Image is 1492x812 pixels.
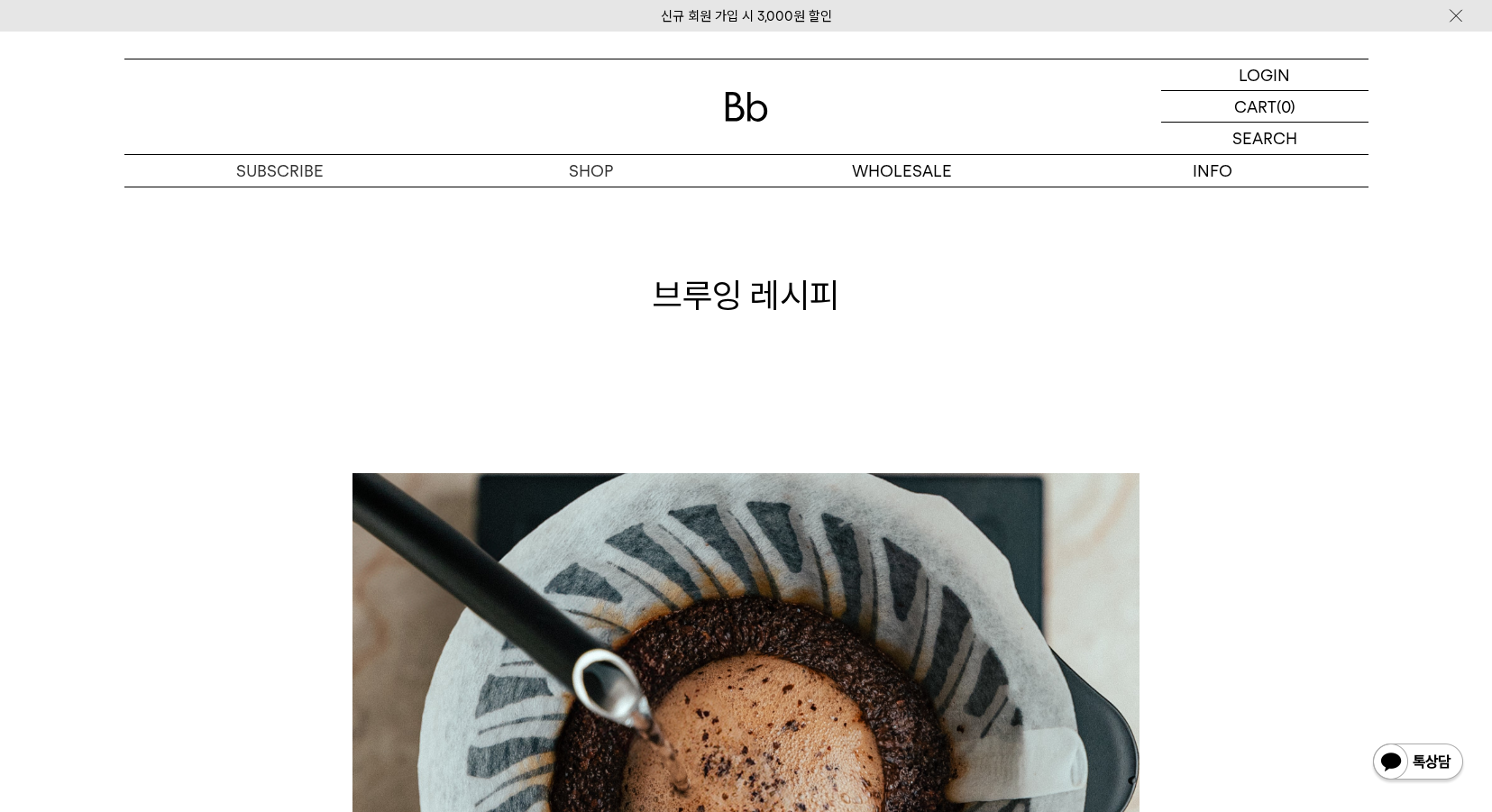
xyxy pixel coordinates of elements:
[1277,91,1295,122] p: (0)
[1161,59,1368,91] a: LOGIN
[1057,155,1368,187] p: INFO
[1371,742,1465,785] img: 카카오톡 채널 1:1 채팅 버튼
[661,8,832,24] a: 신규 회원 가입 시 3,000원 할인
[746,155,1057,187] p: WHOLESALE
[124,155,435,187] a: SUBSCRIBE
[1161,91,1368,123] a: CART (0)
[124,271,1368,319] h1: 브루잉 레시피
[435,155,746,187] a: SHOP
[1239,59,1290,90] p: LOGIN
[1232,123,1297,154] p: SEARCH
[1234,91,1277,122] p: CART
[725,92,768,122] img: 로고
